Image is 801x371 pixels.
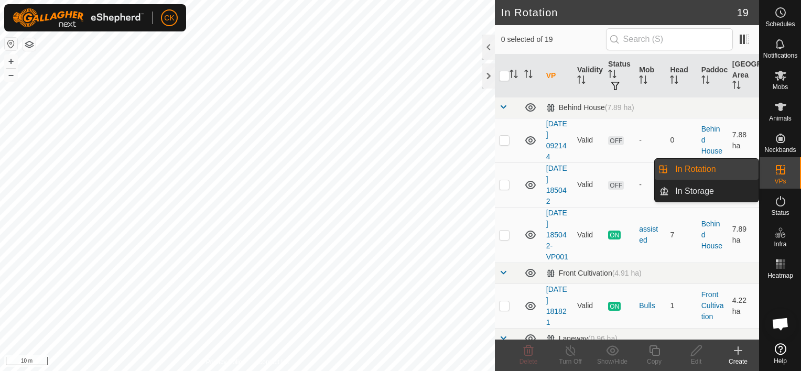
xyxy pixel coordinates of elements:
button: Map Layers [23,38,36,51]
span: In Rotation [675,163,716,176]
a: Contact Us [258,357,289,367]
div: Show/Hide [591,357,633,366]
th: Validity [573,54,604,97]
button: + [5,55,17,68]
span: ON [608,231,621,239]
td: 4.22 ha [728,283,759,328]
span: Heatmap [767,272,793,279]
div: Turn Off [549,357,591,366]
p-sorticon: Activate to sort [639,77,647,85]
span: Infra [774,241,786,247]
span: OFF [608,136,624,145]
th: Paddock [697,54,728,97]
a: [DATE] 092144 [546,119,567,161]
td: 0 [666,118,697,162]
div: - [639,179,662,190]
span: OFF [608,181,624,190]
a: [DATE] 185042-VP001 [546,209,568,261]
button: Reset Map [5,38,17,50]
p-sorticon: Activate to sort [701,77,710,85]
span: (4.91 ha) [612,269,642,277]
div: Bulls [639,300,662,311]
a: Behind House [701,125,722,155]
a: Privacy Policy [206,357,245,367]
div: Edit [675,357,717,366]
th: Head [666,54,697,97]
h2: In Rotation [501,6,737,19]
input: Search (S) [606,28,733,50]
td: 7.89 ha [728,207,759,263]
span: Delete [519,358,538,365]
span: Schedules [765,21,795,27]
p-sorticon: Activate to sort [510,71,518,80]
li: In Storage [655,181,759,202]
span: Neckbands [764,147,796,153]
span: ON [608,302,621,311]
th: [GEOGRAPHIC_DATA] Area [728,54,759,97]
a: Help [760,339,801,368]
span: 0 selected of 19 [501,34,606,45]
span: Help [774,358,787,364]
button: – [5,69,17,81]
div: Laneway [546,334,618,343]
div: - [639,135,662,146]
span: Mobs [773,84,788,90]
div: Open chat [765,308,796,340]
span: Animals [769,115,792,122]
a: Front Cultivation [701,290,724,321]
div: Front Cultivation [546,269,642,278]
td: Valid [573,283,604,328]
div: assisted [639,224,662,246]
a: [DATE] 185042 [546,164,567,205]
td: 1 [666,283,697,328]
div: Copy [633,357,675,366]
span: VPs [774,178,786,184]
td: 7 [666,207,697,263]
p-sorticon: Activate to sort [670,77,678,85]
p-sorticon: Activate to sort [608,71,616,80]
p-sorticon: Activate to sort [577,77,586,85]
th: Mob [635,54,666,97]
div: Behind House [546,103,634,112]
span: In Storage [675,185,714,198]
p-sorticon: Activate to sort [524,71,533,80]
span: 19 [737,5,749,20]
a: In Storage [669,181,759,202]
span: Status [771,210,789,216]
p-sorticon: Activate to sort [732,82,741,91]
span: Notifications [763,52,797,59]
div: Create [717,357,759,366]
td: 7.88 ha [728,118,759,162]
span: (0.96 ha) [588,334,618,343]
td: Valid [573,162,604,207]
a: In Rotation [669,159,759,180]
td: Valid [573,118,604,162]
span: (7.89 ha) [605,103,634,112]
li: In Rotation [655,159,759,180]
th: Status [604,54,635,97]
td: Valid [573,207,604,263]
a: Behind House [701,220,722,250]
th: VP [542,54,573,97]
img: Gallagher Logo [13,8,144,27]
span: CK [164,13,174,24]
a: [DATE] 181821 [546,285,567,326]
